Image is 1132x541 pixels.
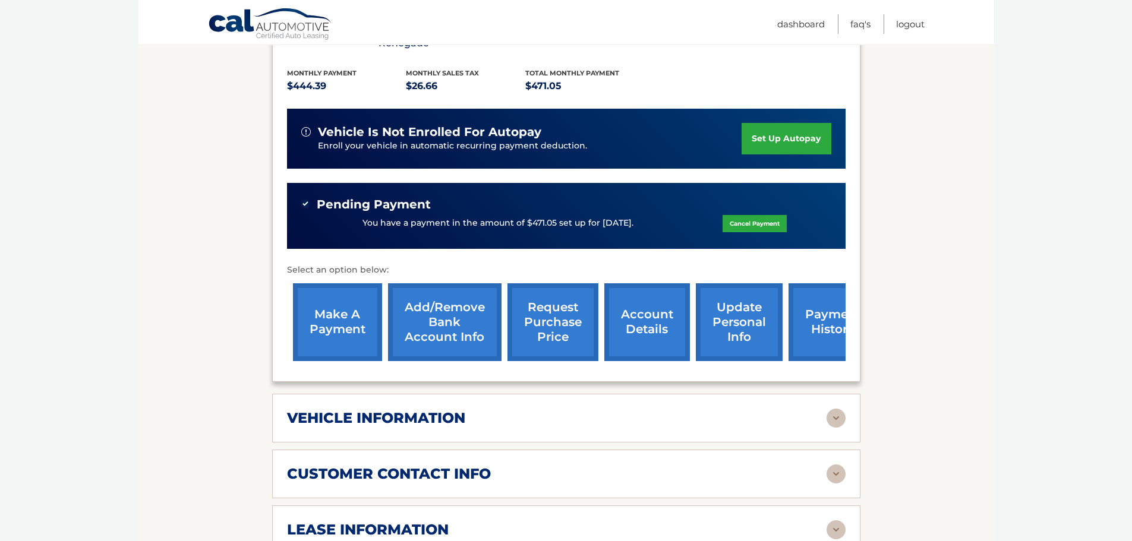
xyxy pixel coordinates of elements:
img: accordion-rest.svg [827,409,846,428]
a: Add/Remove bank account info [388,283,502,361]
span: Pending Payment [317,197,431,212]
img: alert-white.svg [301,127,311,137]
p: $444.39 [287,78,406,94]
a: payment history [789,283,878,361]
a: Cancel Payment [723,215,787,232]
p: $26.66 [406,78,525,94]
span: Monthly Payment [287,69,357,77]
p: You have a payment in the amount of $471.05 set up for [DATE]. [362,217,633,230]
a: request purchase price [507,283,598,361]
a: Logout [896,14,925,34]
a: set up autopay [742,123,831,154]
span: vehicle is not enrolled for autopay [318,125,541,140]
span: Total Monthly Payment [525,69,619,77]
h2: vehicle information [287,409,465,427]
a: update personal info [696,283,783,361]
p: $471.05 [525,78,645,94]
a: Cal Automotive [208,8,333,42]
a: Dashboard [777,14,825,34]
a: make a payment [293,283,382,361]
a: account details [604,283,690,361]
a: FAQ's [850,14,871,34]
img: accordion-rest.svg [827,464,846,483]
span: Monthly sales Tax [406,69,479,77]
p: Select an option below: [287,263,846,277]
p: Enroll your vehicle in automatic recurring payment deduction. [318,140,742,153]
img: accordion-rest.svg [827,520,846,539]
h2: lease information [287,521,449,539]
h2: customer contact info [287,465,491,483]
img: check-green.svg [301,200,310,208]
